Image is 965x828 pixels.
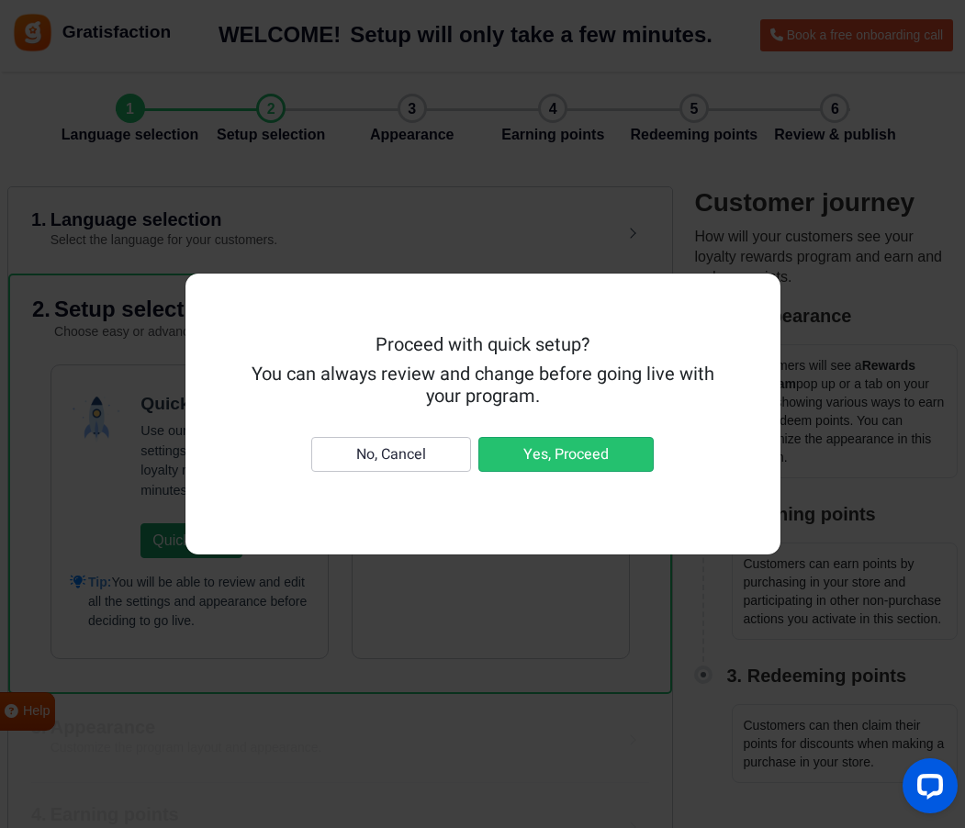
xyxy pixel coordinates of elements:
[311,437,471,472] button: No, Cancel
[888,751,965,828] iframe: LiveChat chat widget
[246,364,720,408] h5: You can always review and change before going live with your program.
[478,437,654,472] button: Yes, Proceed
[246,334,720,356] h5: Proceed with quick setup?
